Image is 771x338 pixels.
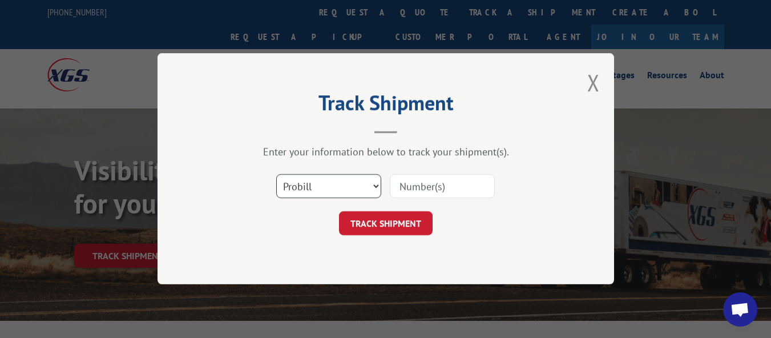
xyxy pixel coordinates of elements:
div: Open chat [723,292,757,327]
h2: Track Shipment [215,95,557,116]
div: Enter your information below to track your shipment(s). [215,146,557,159]
button: TRACK SHIPMENT [339,212,433,236]
button: Close modal [587,67,600,98]
input: Number(s) [390,175,495,199]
